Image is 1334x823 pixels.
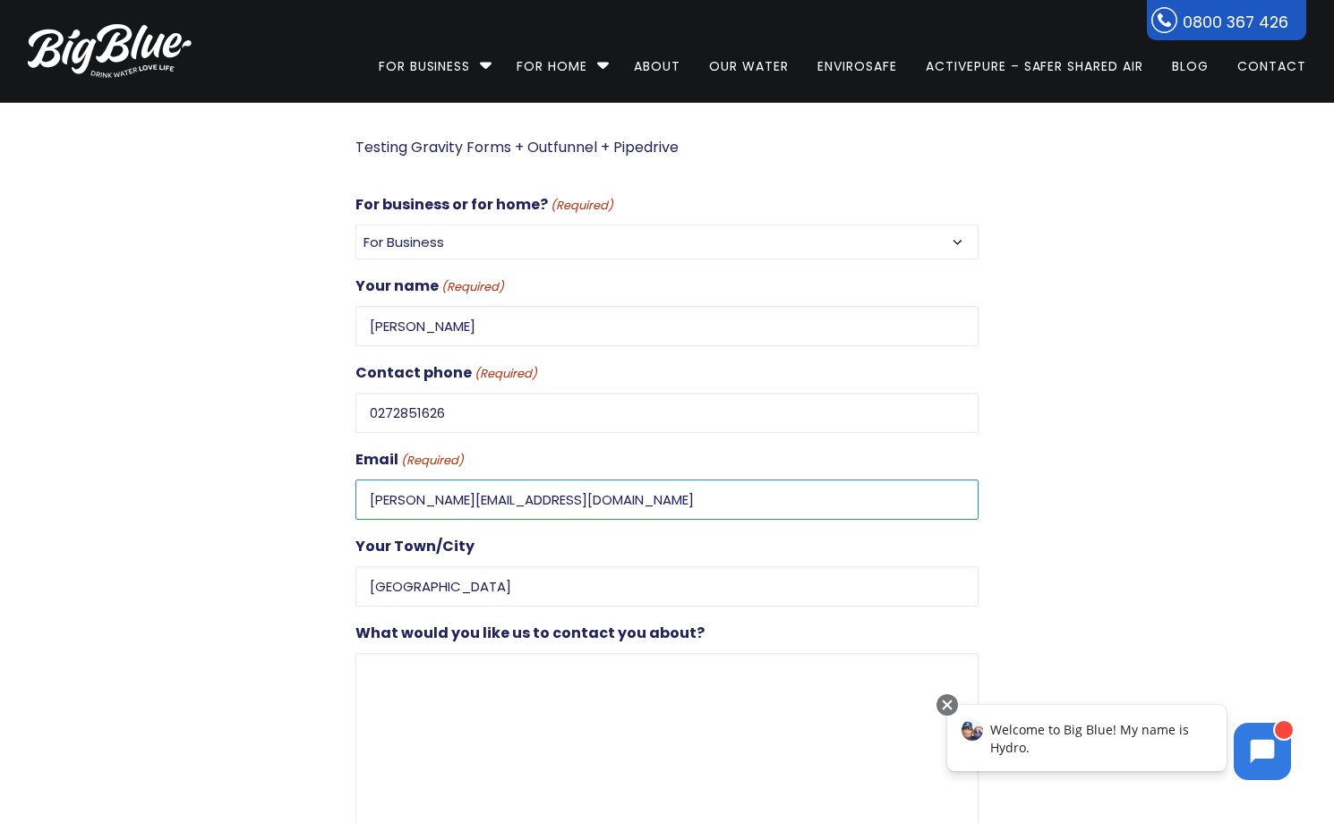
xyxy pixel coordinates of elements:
span: (Required) [550,196,614,216]
span: (Required) [440,277,505,298]
span: (Required) [474,364,538,385]
iframe: Chatbot [928,691,1309,798]
label: Your name [355,274,504,299]
label: Email [355,447,464,472]
label: Your Town/City [355,534,475,559]
label: Contact phone [355,361,537,386]
label: What would you like us to contact you about? [355,621,705,646]
p: Testing Gravity Forms + Outfunnel + Pipedrive [355,135,979,160]
img: logo [28,24,192,78]
span: (Required) [400,451,465,471]
label: For business or for home? [355,192,613,217]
